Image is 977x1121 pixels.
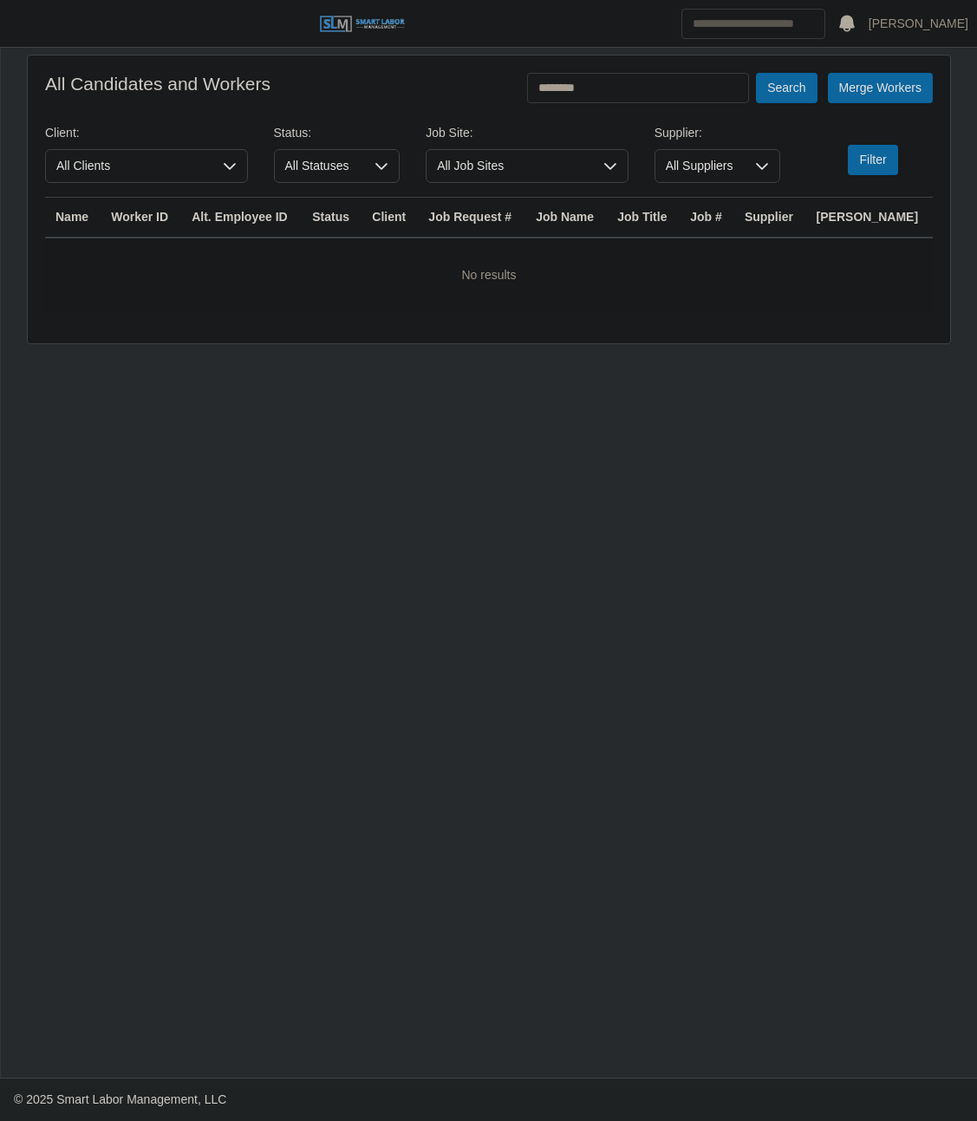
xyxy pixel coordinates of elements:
span: All Suppliers [655,150,746,182]
th: Status [302,198,361,238]
h4: All Candidates and Workers [45,73,270,95]
th: Supplier [734,198,806,238]
th: Client [361,198,418,238]
label: Job Site: [426,124,472,142]
span: © 2025 Smart Labor Management, LLC [14,1092,226,1106]
th: Job Title [607,198,680,238]
th: Job Request # [418,198,525,238]
input: Search [681,9,825,39]
th: Job Name [525,198,607,238]
span: All Job Sites [427,150,593,182]
th: Worker ID [101,198,181,238]
label: Supplier: [655,124,702,142]
span: All Clients [46,150,212,182]
a: [PERSON_NAME] [869,15,968,33]
th: Job # [680,198,734,238]
button: Merge Workers [828,73,933,103]
td: No results [45,238,933,312]
th: Name [45,198,101,238]
th: [PERSON_NAME] [806,198,933,238]
button: Search [756,73,817,103]
button: Filter [848,145,897,175]
img: SLM Logo [319,15,406,34]
th: Alt. Employee ID [181,198,302,238]
label: Status: [274,124,312,142]
label: Client: [45,124,80,142]
span: All Statuses [275,150,365,182]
